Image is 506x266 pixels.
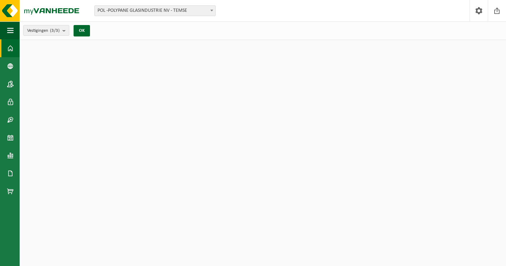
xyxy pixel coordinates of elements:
span: POL -POLYPANE GLASINDUSTRIE NV - TEMSE [94,5,216,16]
button: Vestigingen(3/3) [23,25,69,36]
button: OK [74,25,90,36]
span: POL -POLYPANE GLASINDUSTRIE NV - TEMSE [95,6,215,16]
span: Vestigingen [27,25,60,36]
count: (3/3) [50,28,60,33]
